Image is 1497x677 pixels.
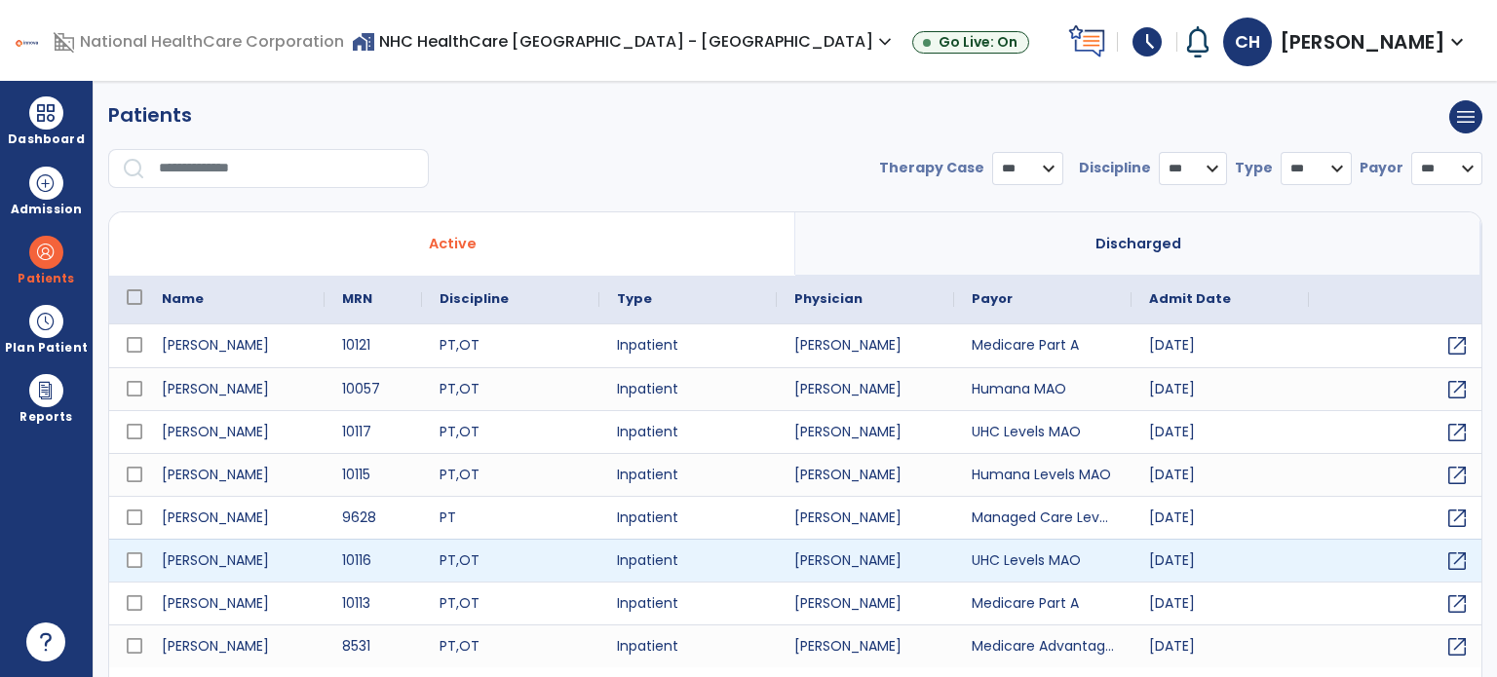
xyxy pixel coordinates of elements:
span: NHC HealthCare [GEOGRAPHIC_DATA] - [GEOGRAPHIC_DATA] [352,30,897,53]
span: menu [1454,105,1478,129]
span: expand_more [1445,30,1469,54]
div: Humana MAO [954,368,1132,410]
div: [DATE] [1132,540,1309,582]
div: Inpatient [599,497,777,539]
div: Medicare Advantage Levels [954,625,1132,667]
span: Plan Patient [5,342,88,354]
div: [PERSON_NAME] [777,583,954,624]
div: Inpatient [599,540,777,582]
span: OT [459,550,480,570]
div: 8531 [325,625,422,667]
div: Inpatient [599,625,777,667]
div: [DATE] [1132,583,1309,624]
span: , [440,593,480,613]
div: Press SPACE to select this row. [109,324,1486,367]
span: open_in_new [1445,635,1469,658]
span: open_in_new [1445,334,1469,357]
div: [PERSON_NAME] [777,497,954,539]
div: [PERSON_NAME] [144,583,325,624]
div: Discipline [1079,158,1151,178]
span: PT [440,593,456,613]
span: open_in_new [1445,421,1469,444]
span: Type [617,289,652,309]
div: Inpatient [599,368,777,410]
div: [PERSON_NAME] [144,625,325,667]
span: PT [440,636,456,656]
div: Therapy Case [879,158,984,178]
span: OT [459,335,480,355]
span: MRN [342,289,372,309]
span: open_in_new [1445,549,1469,573]
span: PT [440,335,456,355]
span: Dashboard [8,133,84,145]
div: 10116 [325,540,422,582]
span: OT [459,636,480,656]
div: [PERSON_NAME] [144,454,325,496]
div: Press SPACE to select this row. [109,539,1486,582]
img: Icon Feedback [1068,24,1107,58]
div: [PERSON_NAME] [144,497,325,539]
span: OT [459,379,480,398]
span: , [440,422,480,441]
span: PT [440,508,456,527]
div: [PERSON_NAME] [144,324,325,367]
div: [PERSON_NAME] [777,454,954,496]
div: Inpatient [599,454,777,496]
span: PT [440,465,456,484]
span: Reports [19,411,72,423]
div: Payor [1360,158,1403,178]
h7: [PERSON_NAME] [1280,27,1445,56]
button: menu [1449,100,1482,133]
div: [PERSON_NAME] [144,411,325,453]
div: Medicare Part A [954,583,1132,624]
div: [DATE] [1132,411,1309,453]
div: Press SPACE to select this row. [109,453,1486,496]
div: [PERSON_NAME] [777,625,954,667]
span: OT [459,465,480,484]
div: UHC Levels MAO [954,411,1132,453]
div: Press SPACE to select this row. [109,496,1486,539]
div: [DATE] [1132,324,1309,367]
img: bell.svg [1182,26,1213,57]
button: Discharged [795,212,1481,276]
div: 10113 [325,583,422,624]
div: [DATE] [1132,454,1309,496]
div: 10121 [325,324,422,367]
div: Press SPACE to select this row. [109,410,1486,453]
div: 10115 [325,454,422,496]
span: PT [440,550,456,570]
span: Name [162,289,204,309]
div: [PERSON_NAME] [777,411,954,453]
span: Admission [11,204,82,215]
div: Inpatient [599,411,777,453]
button: Active [109,212,795,276]
span: open_in_new [1445,464,1469,487]
div: 9628 [325,497,422,539]
span: PT [440,379,456,398]
span: Admit Date [1149,289,1231,309]
span: , [440,379,480,398]
div: Medicare Part A [954,324,1132,367]
span: schedule [1130,24,1165,59]
div: [PERSON_NAME] [777,324,954,367]
div: [PERSON_NAME] [777,368,954,410]
img: logo.svg [16,35,38,47]
img: search.svg [124,159,143,178]
span: Active [429,234,477,253]
span: open_in_new [1445,592,1469,616]
h7: CH [1223,18,1272,66]
div: UHC Levels MAO [954,540,1132,582]
span: OT [459,593,480,613]
span: Patients [18,273,74,284]
div: [PERSON_NAME] [144,540,325,582]
button: schedule [1117,18,1177,66]
div: [DATE] [1132,625,1309,667]
div: [PERSON_NAME] [777,540,954,582]
div: Press SPACE to select this row. [109,367,1486,410]
span: PT [440,422,456,441]
span: Discharged [1095,234,1181,253]
span: Payor [972,289,1013,309]
div: [PERSON_NAME] [144,368,325,410]
span: open_in_new [1445,507,1469,530]
button: CH[PERSON_NAME]expand_more [1222,11,1470,73]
